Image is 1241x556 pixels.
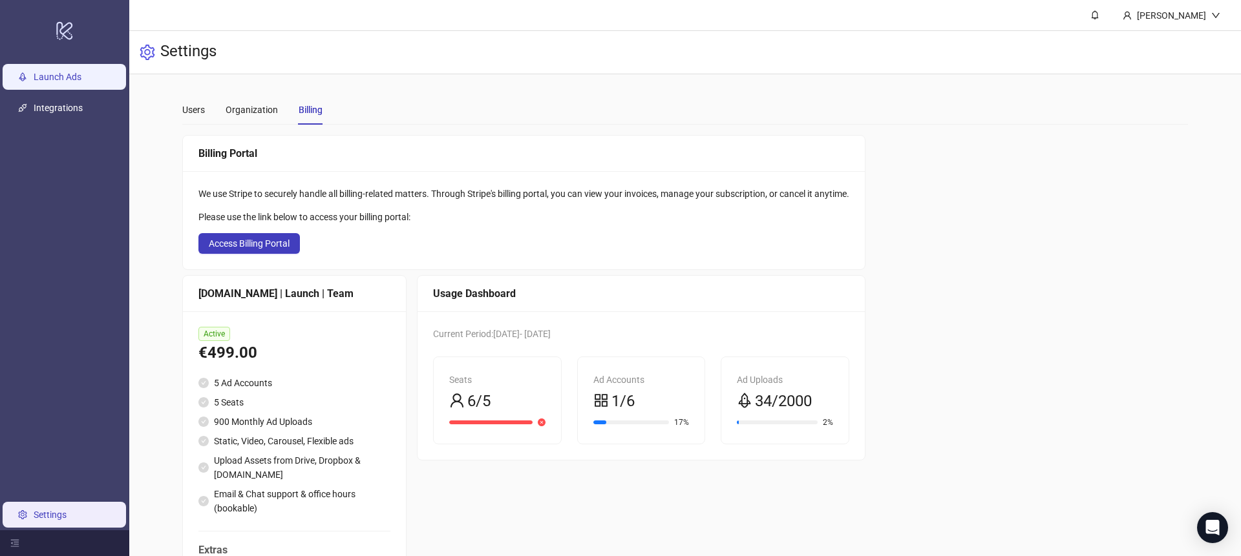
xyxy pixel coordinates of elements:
[34,103,83,113] a: Integrations
[198,210,849,224] div: Please use the link below to access your billing portal:
[198,187,849,201] div: We use Stripe to securely handle all billing-related matters. Through Stripe's billing portal, yo...
[674,418,689,426] span: 17%
[198,376,390,390] li: 5 Ad Accounts
[198,397,209,407] span: check-circle
[593,393,609,408] span: appstore
[449,373,546,387] div: Seats
[198,434,390,448] li: Static, Video, Carousel, Flexible ads
[198,145,849,161] div: Billing Portal
[198,341,390,366] div: €499.00
[1197,512,1228,543] div: Open Intercom Messenger
[538,418,546,426] span: close-circle
[467,389,491,414] span: 6/5
[433,285,849,302] div: Usage Dashboard
[34,510,67,520] a: Settings
[1132,8,1211,23] div: [PERSON_NAME]
[198,327,230,341] span: Active
[611,389,635,414] span: 1/6
[226,103,278,117] div: Organization
[1090,10,1099,19] span: bell
[737,373,833,387] div: Ad Uploads
[755,389,812,414] span: 34/2000
[140,45,155,60] span: setting
[198,233,300,254] button: Access Billing Portal
[198,285,390,302] div: [DOMAIN_NAME] | Launch | Team
[1211,11,1220,20] span: down
[198,453,390,482] li: Upload Assets from Drive, Dropbox & [DOMAIN_NAME]
[209,238,290,249] span: Access Billing Portal
[1123,11,1132,20] span: user
[198,417,209,427] span: check-circle
[198,462,209,473] span: check-circle
[823,418,833,426] span: 2%
[182,103,205,117] div: Users
[198,496,209,506] span: check-circle
[160,41,217,63] h3: Settings
[593,373,690,387] div: Ad Accounts
[34,72,81,82] a: Launch Ads
[10,539,19,548] span: menu-fold
[299,103,323,117] div: Billing
[198,436,209,446] span: check-circle
[433,329,551,339] span: Current Period: [DATE] - [DATE]
[198,487,390,515] li: Email & Chat support & office hours (bookable)
[198,378,209,388] span: check-circle
[449,393,465,408] span: user
[198,395,390,409] li: 5 Seats
[737,393,752,408] span: rocket
[198,415,390,429] li: 900 Monthly Ad Uploads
